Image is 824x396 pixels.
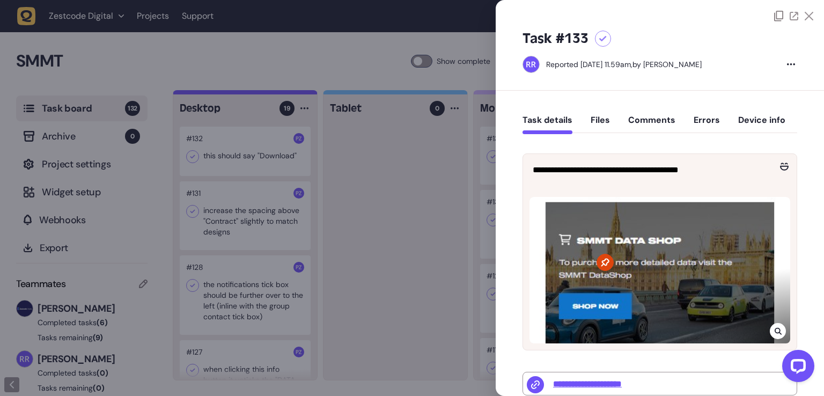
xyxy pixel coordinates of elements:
div: by [PERSON_NAME] [546,59,702,70]
img: Riki-leigh Robinson [523,56,539,72]
iframe: LiveChat chat widget [774,346,819,391]
button: Comments [628,115,675,134]
button: Task details [523,115,572,134]
button: Errors [694,115,720,134]
h5: Task #133 [523,30,588,47]
button: Device info [738,115,785,134]
div: Reported [DATE] 11.59am, [546,60,632,69]
button: Files [591,115,610,134]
